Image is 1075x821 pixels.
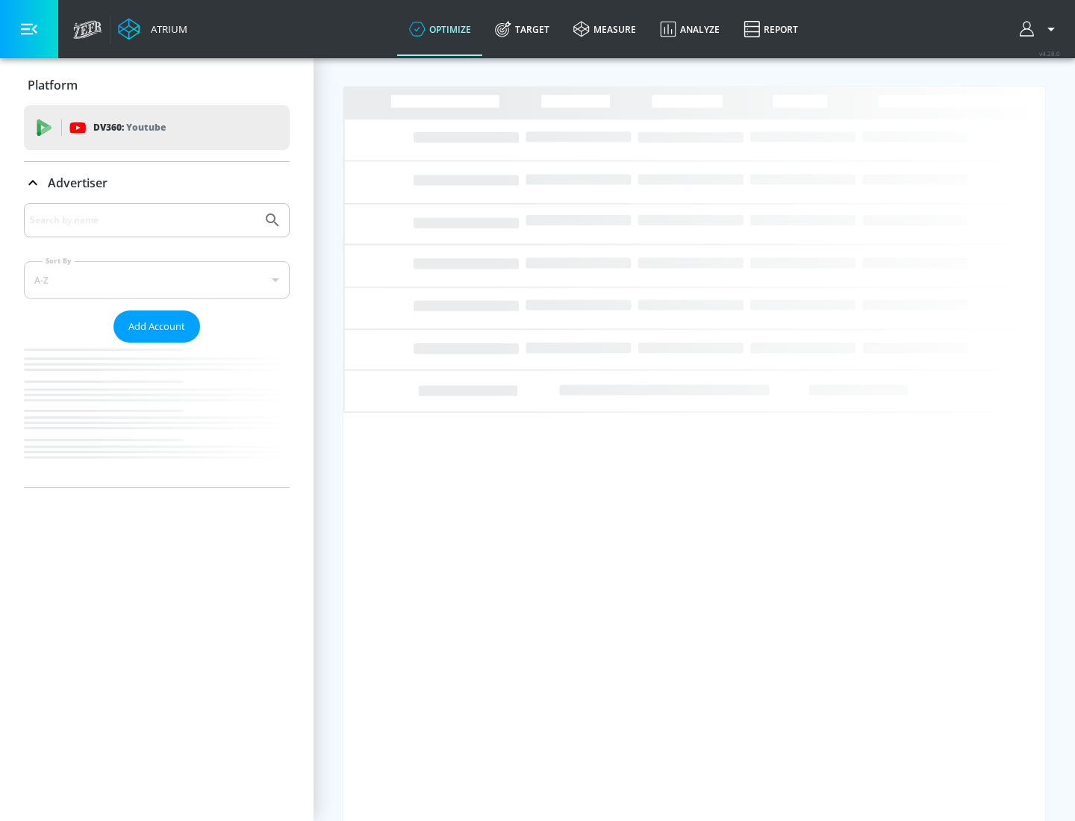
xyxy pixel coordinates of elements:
[397,2,483,56] a: optimize
[24,203,290,487] div: Advertiser
[24,105,290,150] div: DV360: Youtube
[113,310,200,343] button: Add Account
[128,318,185,335] span: Add Account
[24,261,290,299] div: A-Z
[118,18,187,40] a: Atrium
[43,256,75,266] label: Sort By
[48,175,107,191] p: Advertiser
[1039,49,1060,57] span: v 4.28.0
[126,119,166,135] p: Youtube
[648,2,732,56] a: Analyze
[483,2,561,56] a: Target
[24,343,290,487] nav: list of Advertiser
[24,64,290,106] div: Platform
[145,22,187,36] div: Atrium
[30,210,256,230] input: Search by name
[561,2,648,56] a: measure
[732,2,810,56] a: Report
[93,119,166,136] p: DV360:
[24,162,290,204] div: Advertiser
[28,77,78,93] p: Platform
